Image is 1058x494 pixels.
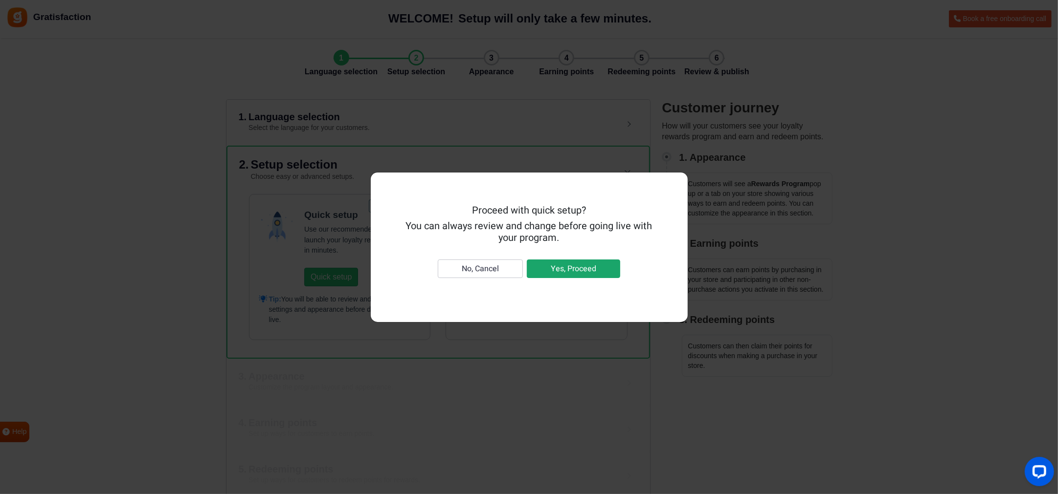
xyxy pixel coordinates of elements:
button: No, Cancel [438,259,523,278]
iframe: LiveChat chat widget [1017,453,1058,494]
h5: You can always review and change before going live with your program. [403,220,655,244]
button: Yes, Proceed [527,259,620,278]
h5: Proceed with quick setup? [403,205,655,216]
